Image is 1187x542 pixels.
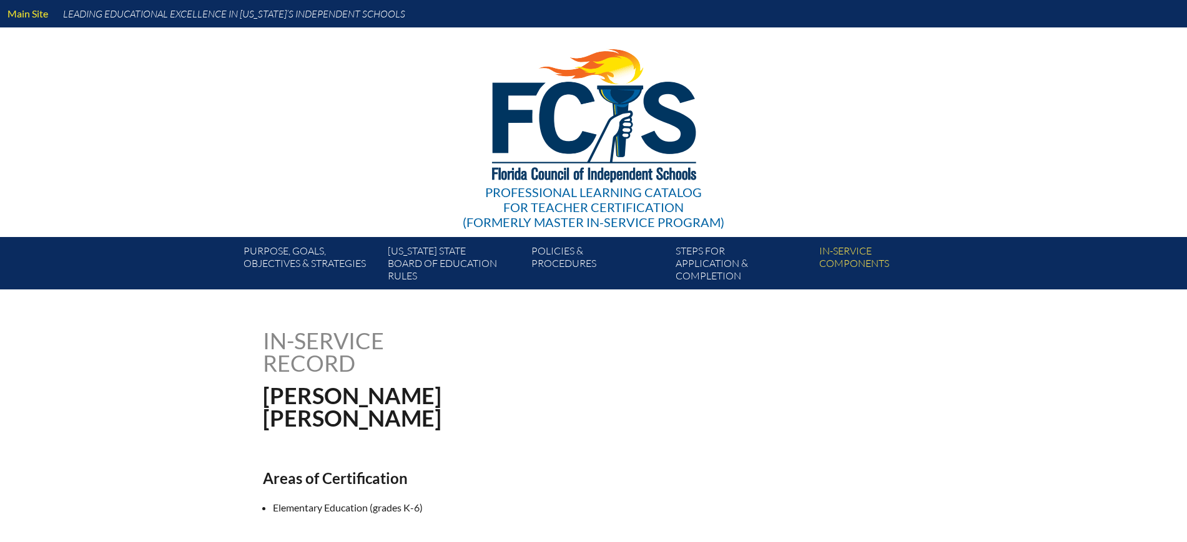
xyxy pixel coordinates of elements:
[273,500,712,516] li: Elementary Education (grades K-6)
[263,469,702,487] h2: Areas of Certification
[465,27,722,198] img: FCISlogo221.eps
[263,384,673,429] h1: [PERSON_NAME] [PERSON_NAME]
[671,242,814,289] a: Steps forapplication & completion
[503,200,684,215] span: for Teacher Certification
[383,242,526,289] a: [US_STATE] StateBoard of Education rules
[526,242,670,289] a: Policies &Procedures
[814,242,958,289] a: In-servicecomponents
[458,25,729,232] a: Professional Learning Catalog for Teacher Certification(formerly Master In-service Program)
[239,242,382,289] a: Purpose, goals,objectives & strategies
[2,5,53,22] a: Main Site
[463,185,724,230] div: Professional Learning Catalog (formerly Master In-service Program)
[263,329,515,374] h1: In-service record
